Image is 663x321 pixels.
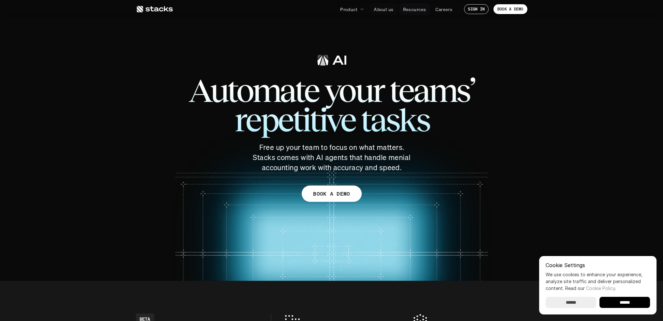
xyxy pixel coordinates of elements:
[546,263,650,268] p: Cookie Settings
[464,4,489,14] a: SIGN IN
[370,3,397,15] a: About us
[399,3,430,15] a: Resources
[340,6,357,13] p: Product
[586,285,615,291] a: Cookie Policy
[435,6,452,13] p: Careers
[497,7,523,11] p: BOOK A DEMO
[77,124,106,129] a: Privacy Policy
[374,6,393,13] p: About us
[565,285,616,291] span: Read our .
[162,69,501,141] span: Automate your teams’ repetitive tasks
[403,6,426,13] p: Resources
[313,189,350,199] p: BOOK A DEMO
[302,185,362,202] a: BOOK A DEMO
[546,271,650,292] p: We use cookies to enhance your experience, analyze site traffic and deliver personalized content.
[431,3,456,15] a: Careers
[250,142,413,172] p: Free up your team to focus on what matters. Stacks comes with AI agents that handle menial accoun...
[493,4,527,14] a: BOOK A DEMO
[468,7,485,11] p: SIGN IN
